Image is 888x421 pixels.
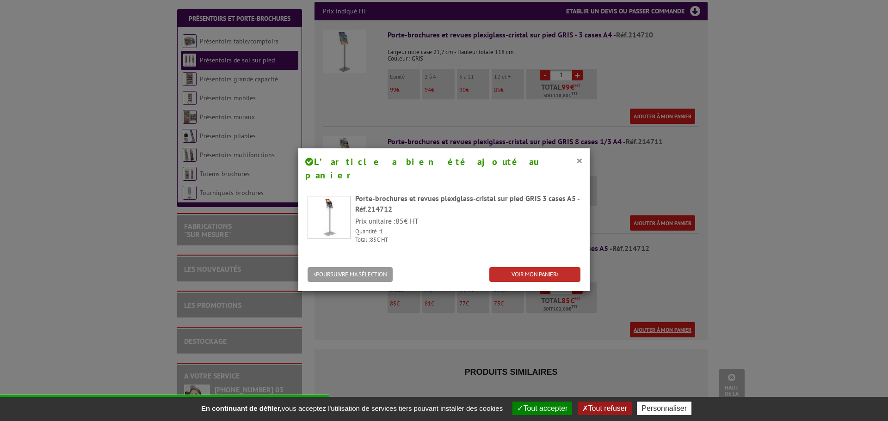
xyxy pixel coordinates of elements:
[576,154,583,166] button: ×
[305,155,583,182] h4: L’article a bien été ajouté au panier
[355,236,580,244] p: Total : € HT
[637,402,691,415] button: Personnaliser (fenêtre modale)
[395,216,404,226] span: 85
[512,402,572,415] button: Tout accepter
[308,267,393,282] button: POURSUIVRE MA SÉLECTION
[197,404,507,412] span: vous acceptez l'utilisation de services tiers pouvant installer des cookies
[355,193,580,214] div: Porte-brochures et revues plexiglass-cristal sur pied GRIS 3 cases A5 -
[489,267,580,282] a: VOIR MON PANIER
[201,404,282,412] strong: En continuant de défiler,
[355,216,580,226] p: Prix unitaire : € HT
[355,204,392,214] span: Réf.214712
[370,236,376,244] span: 85
[380,227,383,235] span: 1
[355,227,580,236] p: Quantité :
[578,402,632,415] button: Tout refuser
